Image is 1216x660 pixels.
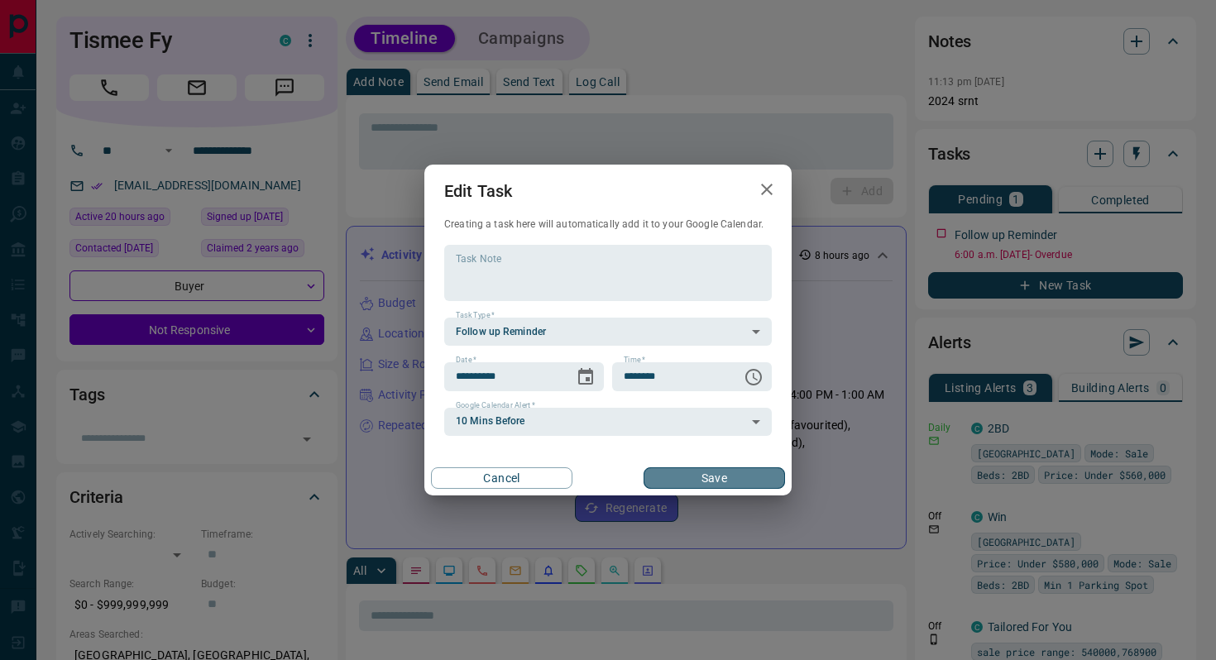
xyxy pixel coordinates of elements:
div: Follow up Reminder [444,318,772,346]
label: Date [456,355,476,366]
button: Save [644,467,785,489]
button: Choose date, selected date is Aug 13, 2025 [569,361,602,394]
div: 10 Mins Before [444,408,772,436]
label: Google Calendar Alert [456,400,535,411]
p: Creating a task here will automatically add it to your Google Calendar. [444,218,772,232]
label: Task Type [456,310,495,321]
h2: Edit Task [424,165,532,218]
label: Time [624,355,645,366]
button: Choose time, selected time is 6:00 AM [737,361,770,394]
button: Cancel [431,467,572,489]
